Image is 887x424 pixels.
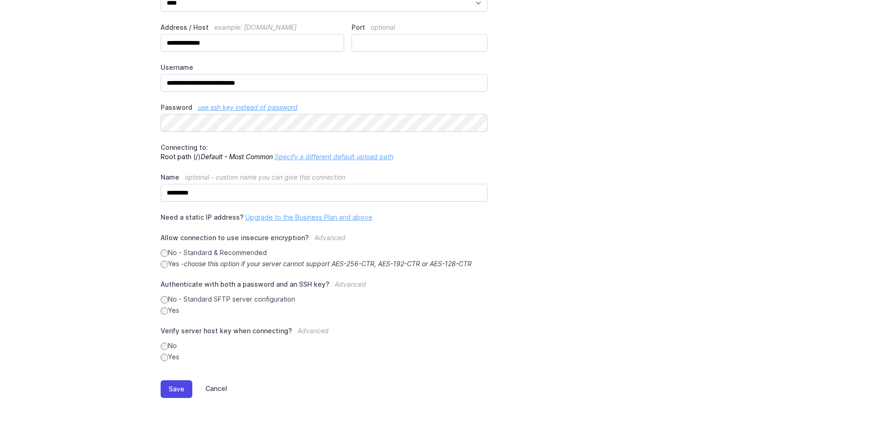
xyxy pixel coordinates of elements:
a: use ssh key instead of password [198,103,298,111]
label: No - Standard & Recommended [161,248,488,257]
span: Need a static IP address? [161,213,244,221]
input: No - Standard SFTP server configuration [161,296,168,303]
i: Default - Most Common [201,153,273,161]
label: Yes [161,352,488,362]
span: optional - custom name you can give this connection [185,173,345,181]
span: Connecting to: [161,143,208,151]
input: No [161,343,168,350]
label: Address / Host [161,23,345,32]
label: No [161,341,488,350]
label: No - Standard SFTP server configuration [161,295,488,304]
span: example: [DOMAIN_NAME] [214,23,297,31]
iframe: Drift Widget Chat Controller [840,377,876,413]
i: choose this option if your server cannot support AES-256-CTR, AES-192-CTR or AES-128-CTR [184,260,472,268]
label: Port [352,23,488,32]
input: Yes [161,307,168,315]
label: Yes - [161,259,488,269]
input: Yes -choose this option if your server cannot support AES-256-CTR, AES-192-CTR or AES-128-CTR [161,261,168,268]
span: Advanced [335,280,366,288]
label: Name [161,173,488,182]
input: Yes [161,354,168,361]
input: No - Standard & Recommended [161,249,168,257]
span: Advanced [298,327,329,335]
label: Username [161,63,488,72]
label: Authenticate with both a password and an SSH key? [161,280,488,295]
label: Yes [161,306,488,315]
a: Specify a different default upload path [275,153,393,161]
a: Cancel [192,380,227,398]
label: Password [161,103,488,112]
button: Save [161,380,192,398]
span: optional [371,23,395,31]
a: Upgrade to the Business Plan and above [245,213,372,221]
span: Advanced [314,234,345,242]
label: Allow connection to use insecure encryption? [161,233,488,248]
p: Root path (/) [161,143,488,162]
label: Verify server host key when connecting? [161,326,488,341]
